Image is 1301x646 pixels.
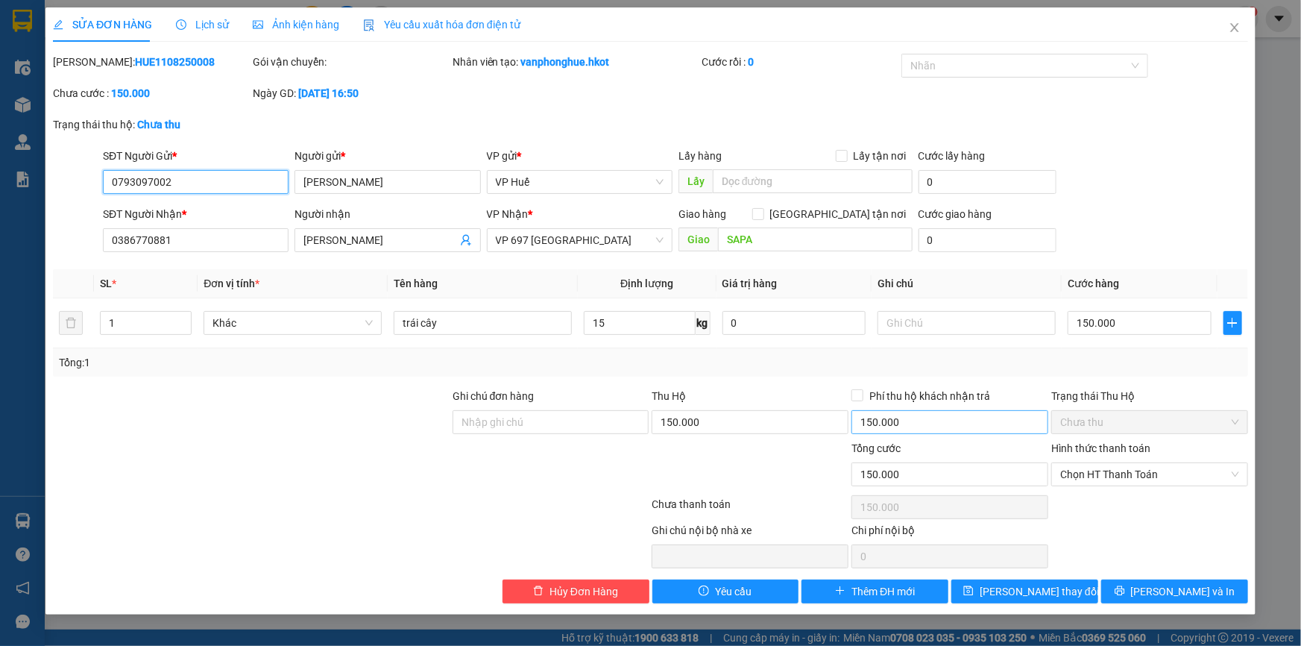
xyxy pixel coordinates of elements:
[678,208,726,220] span: Giao hàng
[980,583,1099,600] span: [PERSON_NAME] thay đổi
[835,586,845,598] span: plus
[135,56,215,68] b: HUE1108250008
[696,311,711,335] span: kg
[848,148,913,164] span: Lấy tận nơi
[179,324,188,333] span: down
[1060,411,1239,433] span: Chưa thu
[1068,277,1119,289] span: Cước hàng
[204,277,259,289] span: Đơn vị tính
[137,119,180,131] b: Chưa thu
[174,312,191,323] span: Increase Value
[53,19,152,31] span: SỬA ĐƠN HÀNG
[111,87,150,99] b: 150.000
[702,54,898,70] div: Cước rồi :
[176,19,229,31] span: Lịch sử
[53,116,300,133] div: Trạng thái thu hộ:
[678,228,718,251] span: Giao
[1101,580,1248,603] button: printer[PERSON_NAME] và In
[487,208,529,220] span: VP Nhận
[453,390,535,402] label: Ghi chú đơn hàng
[919,150,986,162] label: Cước lấy hàng
[1051,388,1248,404] div: Trạng thái Thu Hộ
[699,586,709,598] span: exclamation-circle
[53,54,250,70] div: [PERSON_NAME]:
[294,148,480,164] div: Người gửi
[533,586,544,598] span: delete
[53,19,63,30] span: edit
[503,580,649,603] button: deleteHủy Đơn Hàng
[549,583,618,600] span: Hủy Đơn Hàng
[863,388,996,404] span: Phí thu hộ khách nhận trả
[718,228,913,251] input: Dọc đường
[651,496,851,522] div: Chưa thanh toán
[212,312,373,334] span: Khác
[715,583,752,600] span: Yêu cầu
[460,234,472,246] span: user-add
[294,206,480,222] div: Người nhận
[453,54,699,70] div: Nhân viên tạo:
[851,583,915,600] span: Thêm ĐH mới
[394,277,438,289] span: Tên hàng
[1214,7,1256,49] button: Close
[298,87,359,99] b: [DATE] 16:50
[453,410,649,434] input: Ghi chú đơn hàng
[496,171,664,193] span: VP Huế
[872,269,1062,298] th: Ghi chú
[951,580,1098,603] button: save[PERSON_NAME] thay đổi
[487,148,672,164] div: VP gửi
[919,228,1056,252] input: Cước giao hàng
[652,580,799,603] button: exclamation-circleYêu cầu
[103,148,289,164] div: SĐT Người Gửi
[851,522,1048,545] div: Chi phí nội bộ
[253,85,450,101] div: Ngày GD:
[722,277,778,289] span: Giá trị hàng
[174,323,191,334] span: Decrease Value
[963,586,974,598] span: save
[878,311,1056,335] input: Ghi Chú
[253,19,263,30] span: picture
[1051,442,1150,454] label: Hình thức thanh toán
[620,277,673,289] span: Định lượng
[652,522,848,545] div: Ghi chú nội bộ nhà xe
[652,390,686,402] span: Thu Hộ
[363,19,375,31] img: icon
[59,311,83,335] button: delete
[1224,317,1241,329] span: plus
[59,354,503,371] div: Tổng: 1
[1115,586,1125,598] span: printer
[713,169,913,193] input: Dọc đường
[363,19,520,31] span: Yêu cầu xuất hóa đơn điện tử
[678,150,722,162] span: Lấy hàng
[521,56,610,68] b: vanphonghue.hkot
[764,206,913,222] span: [GEOGRAPHIC_DATA] tận nơi
[1223,311,1242,335] button: plus
[496,229,664,251] span: VP 697 Điện Biên Phủ
[1060,463,1239,486] span: Chọn HT Thanh Toán
[1231,470,1240,479] span: close-circle
[801,580,948,603] button: plusThêm ĐH mới
[678,169,713,193] span: Lấy
[851,442,901,454] span: Tổng cước
[394,311,572,335] input: VD: Bàn, Ghế
[253,54,450,70] div: Gói vận chuyển:
[919,208,992,220] label: Cước giao hàng
[1131,583,1235,600] span: [PERSON_NAME] và In
[103,206,289,222] div: SĐT Người Nhận
[1229,22,1241,34] span: close
[179,314,188,323] span: up
[748,56,754,68] b: 0
[176,19,186,30] span: clock-circle
[53,85,250,101] div: Chưa cước :
[100,277,112,289] span: SL
[253,19,339,31] span: Ảnh kiện hàng
[919,170,1056,194] input: Cước lấy hàng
